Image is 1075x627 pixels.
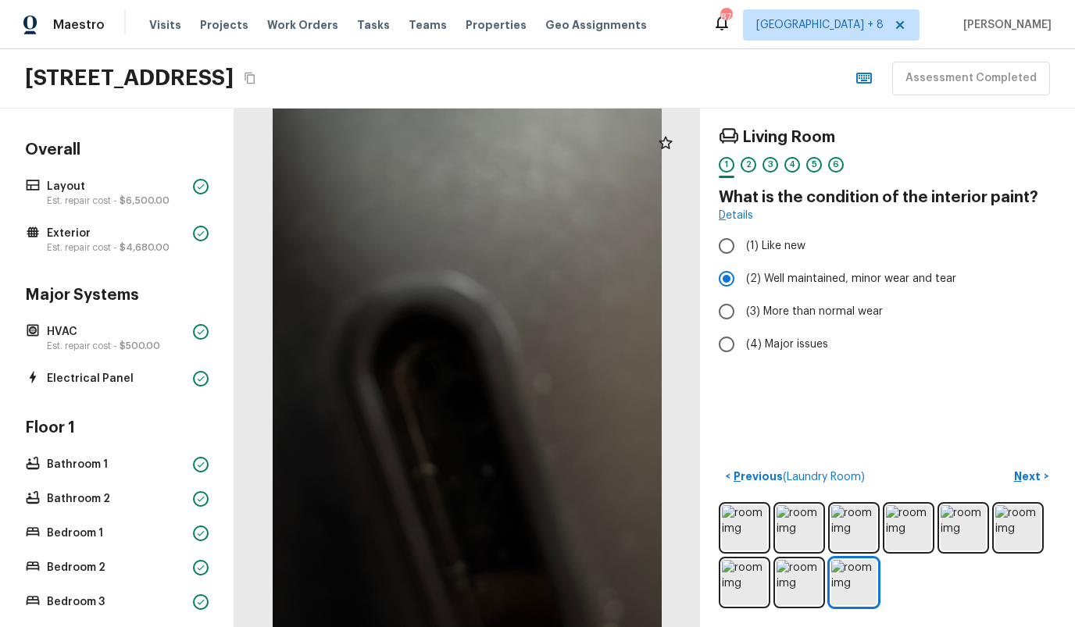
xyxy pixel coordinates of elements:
[47,340,187,352] p: Est. repair cost -
[47,457,187,472] p: Bathroom 1
[719,187,1056,208] h4: What is the condition of the interior paint?
[120,243,170,252] span: $4,680.00
[53,17,105,33] span: Maestro
[831,560,877,605] img: room img
[240,68,260,88] button: Copy Address
[47,594,187,610] p: Bedroom 3
[47,324,187,340] p: HVAC
[719,157,734,173] div: 1
[831,505,877,550] img: room img
[22,285,212,308] h4: Major Systems
[47,525,187,541] p: Bedroom 1
[746,337,828,352] span: (4) Major issues
[941,505,986,550] img: room img
[1014,468,1044,484] p: Next
[1006,464,1056,490] button: Next>
[777,505,822,550] img: room img
[720,9,731,25] div: 87
[784,157,800,173] div: 4
[47,241,187,254] p: Est. repair cost -
[47,179,187,194] p: Layout
[47,226,187,241] p: Exterior
[722,505,767,550] img: room img
[149,17,181,33] span: Visits
[719,464,871,490] button: <Previous(Laundry Room)
[828,157,844,173] div: 6
[722,560,767,605] img: room img
[22,140,212,163] h4: Overall
[995,505,1041,550] img: room img
[120,196,170,205] span: $6,500.00
[409,17,447,33] span: Teams
[777,560,822,605] img: room img
[957,17,1052,33] span: [PERSON_NAME]
[545,17,647,33] span: Geo Assignments
[746,238,805,254] span: (1) Like new
[730,468,865,485] p: Previous
[120,341,160,351] span: $500.00
[741,157,756,173] div: 2
[746,271,956,287] span: (2) Well maintained, minor wear and tear
[783,472,865,483] span: ( Laundry Room )
[742,127,835,148] h4: Living Room
[756,17,884,33] span: [GEOGRAPHIC_DATA] + 8
[806,157,822,173] div: 5
[746,304,883,319] span: (3) More than normal wear
[47,194,187,207] p: Est. repair cost -
[267,17,338,33] span: Work Orders
[466,17,527,33] span: Properties
[719,208,753,223] a: Details
[47,560,187,575] p: Bedroom 2
[25,64,234,92] h2: [STREET_ADDRESS]
[357,20,390,30] span: Tasks
[762,157,778,173] div: 3
[47,371,187,387] p: Electrical Panel
[22,418,212,441] h4: Floor 1
[47,491,187,507] p: Bathroom 2
[886,505,931,550] img: room img
[200,17,248,33] span: Projects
